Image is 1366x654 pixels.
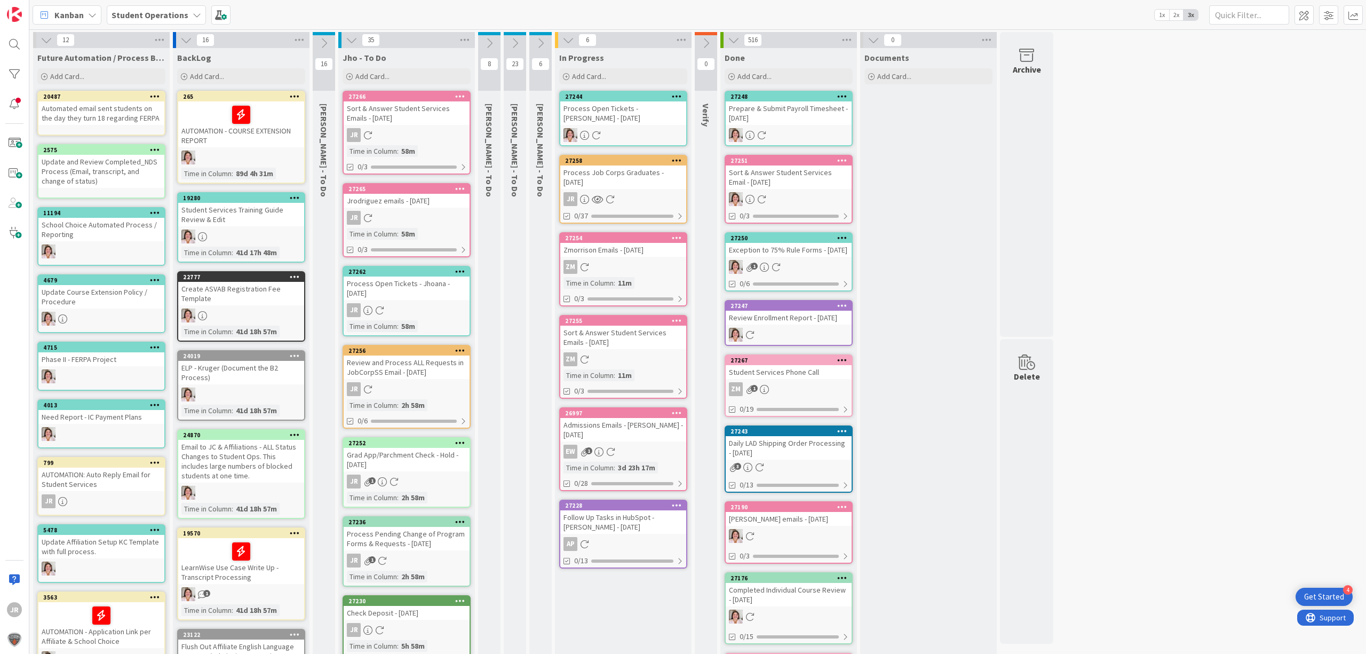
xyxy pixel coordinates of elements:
div: JR [38,494,164,508]
div: 3d 23h 17m [615,462,658,474]
div: Time in Column [181,405,232,416]
div: JR [347,128,361,142]
a: 20487Automated email sent students on the day they turn 18 regarding FERPA [37,91,165,136]
div: Time in Column [181,168,232,179]
a: 27228Follow Up Tasks in HubSpot - [PERSON_NAME] - [DATE]AP0/13 [559,500,687,569]
span: 0/3 [574,385,584,397]
div: JR [344,382,470,396]
div: School Choice Automated Process / Reporting [38,218,164,241]
div: 27267 [726,356,852,365]
a: 4679Update Course Extension Policy / ProcedureEW [37,274,165,333]
span: Add Card... [190,72,224,81]
span: : [397,228,399,240]
div: LearnWise Use Case Write Up - Transcript Processing [178,538,304,584]
div: JR [563,192,577,206]
div: Follow Up Tasks in HubSpot - [PERSON_NAME] - [DATE] [560,510,686,534]
span: Add Card... [737,72,772,81]
span: : [614,277,615,289]
img: EW [563,128,577,142]
a: 27256Review and Process ALL Requests in JobCorpSS Email - [DATE]JRTime in Column:2h 58m0/6 [343,345,471,429]
a: 24019ELP - Kruger (Document the B2 Process)EWTime in Column:41d 18h 57m [177,350,305,421]
div: 27266 [348,93,470,100]
div: 27248 [726,92,852,101]
a: 27247Review Enrollment Report - [DATE]EW [725,300,853,346]
div: 799 [38,458,164,468]
div: Completed Individual Course Review - [DATE] [726,583,852,606]
div: ELP - Kruger (Document the B2 Process) [178,361,304,384]
div: 2575 [38,145,164,155]
div: Daily LAD Shipping Order Processing - [DATE] [726,436,852,460]
div: AUTOMATION: Auto Reply Email for Student Services [38,468,164,491]
div: Process Pending Change of Program Forms & Requests - [DATE] [344,527,470,550]
div: 2575Update and Review Completed_NDS Process (Email, transcript, and change of status) [38,145,164,188]
div: 2575 [43,146,164,154]
span: 0/6 [358,415,368,427]
div: 27244 [565,93,686,100]
div: Sort & Answer Student Services Emails - [DATE] [344,101,470,125]
div: EW [178,230,304,243]
span: 0/19 [740,404,753,415]
div: Update Affiliation Setup KC Template with full process. [38,535,164,558]
span: : [397,320,399,332]
div: 27254Zmorrison Emails - [DATE] [560,233,686,257]
div: EW [563,445,577,459]
div: 22777Create ASVAB Registration Fee Template [178,272,304,305]
div: 89d 4h 31m [233,168,276,179]
div: EW [38,427,164,441]
div: Time in Column [181,247,232,258]
div: 27228 [560,501,686,510]
div: 27255 [565,317,686,325]
span: 0/37 [574,210,588,222]
span: : [232,168,233,179]
div: 27254 [565,234,686,242]
div: 27243 [730,428,852,435]
div: 2h 58m [399,492,427,503]
a: 5478Update Affiliation Setup KC Template with full process.EW [37,524,165,583]
div: 27248 [730,93,852,100]
img: EW [729,529,743,543]
div: 24019ELP - Kruger (Document the B2 Process) [178,351,304,384]
div: 27243 [726,427,852,436]
div: Student Services Training Guide Review & Edit [178,203,304,226]
div: ZM [563,352,577,366]
a: 22777Create ASVAB Registration Fee TemplateEWTime in Column:41d 18h 57m [177,271,305,342]
div: JR [344,211,470,225]
div: Time in Column [347,399,397,411]
div: 265AUTOMATION - COURSE EXTENSION REPORT [178,92,304,147]
img: EW [42,312,55,326]
div: 27248Prepare & Submit Payroll Timesheet - [DATE] [726,92,852,125]
span: : [397,492,399,503]
div: 799 [43,459,164,467]
span: : [232,503,233,515]
a: 27176Completed Individual Course Review - [DATE]EW0/15 [725,572,853,644]
div: 24870 [183,431,304,439]
div: 4013Need Report - IC Payment Plans [38,400,164,424]
div: Update and Review Completed_NDS Process (Email, transcript, and change of status) [38,155,164,188]
img: EW [42,245,55,258]
div: 5478 [38,525,164,535]
span: 0/3 [574,293,584,304]
span: 0/13 [740,479,753,491]
span: 0/13 [574,555,588,566]
a: 27250Exception to 75% Rule Forms - [DATE]EW0/6 [725,232,853,291]
div: 27267 [730,357,852,364]
div: 20487 [38,92,164,101]
a: 27248Prepare & Submit Payroll Timesheet - [DATE]EW [725,91,853,146]
div: 27265 [348,185,470,193]
a: 19280Student Services Training Guide Review & EditEWTime in Column:41d 17h 48m [177,192,305,263]
div: JR [344,128,470,142]
div: EW [178,486,304,500]
div: JR [347,475,361,488]
div: Grad App/Parchment Check - Hold - [DATE] [344,448,470,471]
span: : [614,369,615,381]
div: 27262 [344,267,470,277]
div: Sort & Answer Student Services Emails - [DATE] [560,326,686,349]
div: 4013 [38,400,164,410]
div: 11194 [38,208,164,218]
span: : [397,145,399,157]
div: Admissions Emails - [PERSON_NAME] - [DATE] [560,418,686,442]
div: Zmorrison Emails - [DATE] [560,243,686,257]
div: Update Course Extension Policy / Procedure [38,285,164,309]
div: 58m [399,145,418,157]
a: 27266Sort & Answer Student Services Emails - [DATE]JRTime in Column:58m0/3 [343,91,471,175]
